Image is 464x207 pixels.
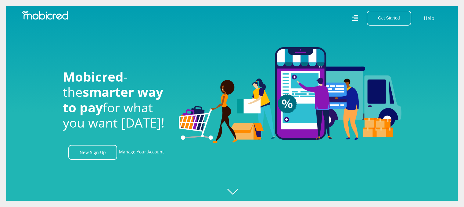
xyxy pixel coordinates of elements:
a: Manage Your Account [119,145,164,160]
a: New Sign Up [68,145,117,160]
button: Get Started [367,11,411,26]
a: Help [423,14,435,22]
img: Mobicred [22,11,68,20]
span: smarter way to pay [63,83,163,116]
span: Mobicred [63,68,124,85]
h1: - the for what you want [DATE]! [63,69,170,131]
img: Welcome to Mobicred [179,47,401,143]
